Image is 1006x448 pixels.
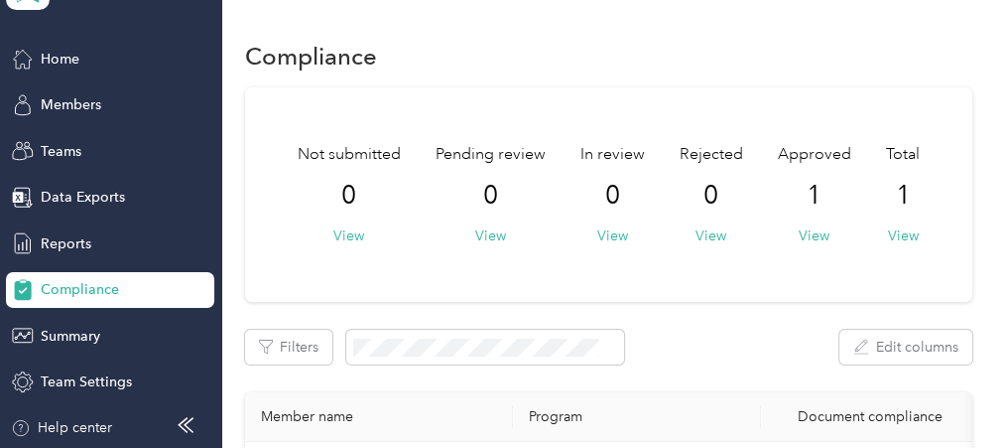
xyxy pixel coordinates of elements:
[799,225,829,246] button: View
[436,143,546,167] span: Pending review
[777,408,963,425] div: Document compliance
[41,141,81,162] span: Teams
[778,143,851,167] span: Approved
[245,392,513,442] th: Member name
[839,330,972,365] button: Edit columns
[245,46,377,67] h1: Compliance
[11,417,112,438] button: Help center
[895,337,1006,448] iframe: Everlance-gr Chat Button Frame
[695,225,726,246] button: View
[41,49,79,70] span: Home
[41,326,100,347] span: Summary
[703,180,718,212] span: 0
[597,225,628,246] button: View
[886,143,920,167] span: Total
[887,225,918,246] button: View
[475,225,506,246] button: View
[341,180,356,212] span: 0
[41,94,101,115] span: Members
[298,143,401,167] span: Not submitted
[245,330,332,365] button: Filters
[483,180,498,212] span: 0
[41,187,125,208] span: Data Exports
[513,392,761,442] th: Program
[605,180,620,212] span: 0
[580,143,645,167] span: In review
[895,180,910,212] span: 1
[41,279,119,300] span: Compliance
[41,233,91,254] span: Reports
[41,372,132,392] span: Team Settings
[680,143,743,167] span: Rejected
[333,225,364,246] button: View
[807,180,821,212] span: 1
